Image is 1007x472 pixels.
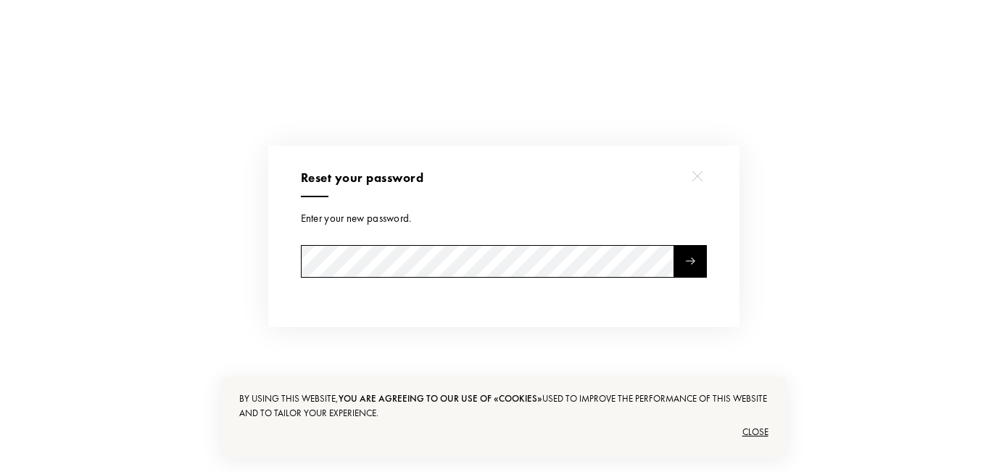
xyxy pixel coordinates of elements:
div: By using this website, used to improve the performance of this website and to tailor your experie... [239,392,768,421]
img: cross.svg [692,171,703,182]
img: news_send.svg [686,257,695,265]
div: Enter your new password. [301,210,707,227]
div: Reset your password [301,169,707,188]
span: you are agreeing to our use of «cookies» [339,392,542,405]
div: Close [239,421,768,444]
